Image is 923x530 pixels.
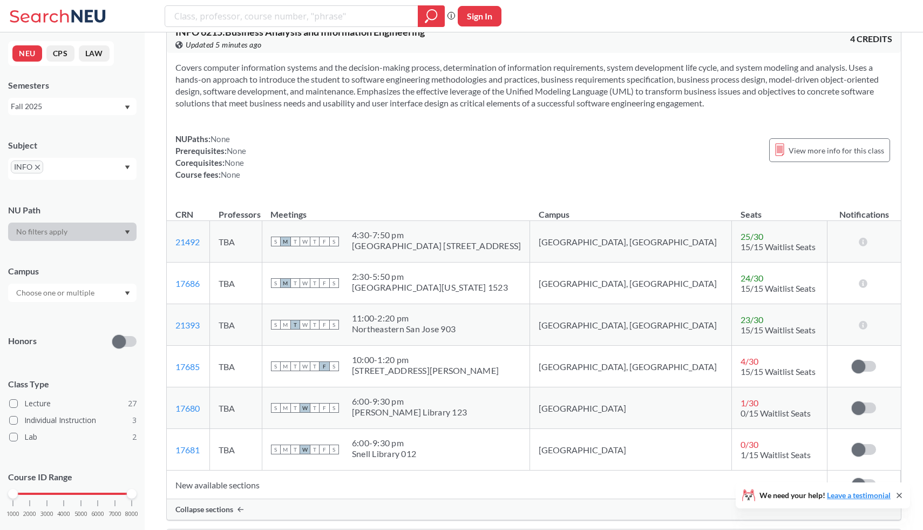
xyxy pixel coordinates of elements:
[352,313,456,324] div: 11:00 - 2:20 pm
[850,33,892,45] span: 4 CREDITS
[11,100,124,112] div: Fall 2025
[741,366,816,377] span: 15/15 Waitlist Seats
[175,278,200,289] a: 17686
[8,79,137,91] div: Semesters
[290,237,300,246] span: T
[74,511,87,517] span: 5000
[125,291,130,296] svg: Dropdown arrow
[210,221,262,263] td: TBA
[827,491,891,500] a: Leave a testimonial
[125,105,130,110] svg: Dropdown arrow
[741,398,758,408] span: 1 / 30
[8,223,137,241] div: Dropdown arrow
[6,511,19,517] span: 1000
[352,396,467,407] div: 6:00 - 9:30 pm
[300,237,310,246] span: W
[530,387,732,429] td: [GEOGRAPHIC_DATA]
[320,403,329,413] span: F
[128,398,137,410] span: 27
[320,320,329,330] span: F
[281,320,290,330] span: M
[310,403,320,413] span: T
[12,45,42,62] button: NEU
[741,231,763,241] span: 25 / 30
[732,198,827,221] th: Seats
[290,403,300,413] span: T
[8,204,137,216] div: NU Path
[352,438,416,448] div: 6:00 - 9:30 pm
[320,445,329,454] span: F
[300,403,310,413] span: W
[221,170,240,179] span: None
[9,397,137,411] label: Lecture
[46,45,74,62] button: CPS
[530,198,732,221] th: Campus
[741,450,811,460] span: 1/15 Waitlist Seats
[175,361,200,372] a: 17685
[271,403,281,413] span: S
[132,414,137,426] span: 3
[329,320,339,330] span: S
[57,511,70,517] span: 4000
[8,335,37,347] p: Honors
[79,45,110,62] button: LAW
[352,365,499,376] div: [STREET_ADDRESS][PERSON_NAME]
[125,230,130,234] svg: Dropdown arrow
[530,221,732,263] td: [GEOGRAPHIC_DATA], [GEOGRAPHIC_DATA]
[290,445,300,454] span: T
[210,387,262,429] td: TBA
[108,511,121,517] span: 7000
[741,273,763,283] span: 24 / 30
[175,320,200,330] a: 21393
[425,9,438,24] svg: magnifying glass
[210,429,262,471] td: TBA
[91,511,104,517] span: 6000
[8,265,137,277] div: Campus
[8,471,137,484] p: Course ID Range
[352,240,521,251] div: [GEOGRAPHIC_DATA] [STREET_ADDRESS]
[789,144,884,157] span: View more info for this class
[741,283,816,293] span: 15/15 Waitlist Seats
[741,241,816,252] span: 15/15 Waitlist Seats
[186,39,262,51] span: Updated 5 minutes ago
[320,237,329,246] span: F
[210,263,262,304] td: TBA
[352,230,521,240] div: 4:30 - 7:50 pm
[741,314,763,325] span: 23 / 30
[290,320,300,330] span: T
[418,5,445,27] div: magnifying glass
[125,511,138,517] span: 8000
[271,361,281,371] span: S
[9,430,137,444] label: Lab
[530,429,732,471] td: [GEOGRAPHIC_DATA]
[175,403,200,413] a: 17680
[40,511,53,517] span: 3000
[741,325,816,335] span: 15/15 Waitlist Seats
[458,6,501,26] button: Sign In
[300,320,310,330] span: W
[11,160,43,173] span: INFOX to remove pill
[281,278,290,288] span: M
[35,165,40,170] svg: X to remove pill
[300,278,310,288] span: W
[530,263,732,304] td: [GEOGRAPHIC_DATA], [GEOGRAPHIC_DATA]
[9,413,137,427] label: Individual Instruction
[8,98,137,115] div: Fall 2025Dropdown arrow
[310,361,320,371] span: T
[175,237,200,247] a: 21492
[329,361,339,371] span: S
[8,378,137,390] span: Class Type
[11,286,101,299] input: Choose one or multiple
[759,492,891,499] span: We need your help!
[329,237,339,246] span: S
[300,445,310,454] span: W
[175,209,193,220] div: CRN
[290,278,300,288] span: T
[132,431,137,443] span: 2
[281,403,290,413] span: M
[530,304,732,346] td: [GEOGRAPHIC_DATA], [GEOGRAPHIC_DATA]
[741,439,758,450] span: 0 / 30
[329,278,339,288] span: S
[125,165,130,170] svg: Dropdown arrow
[310,237,320,246] span: T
